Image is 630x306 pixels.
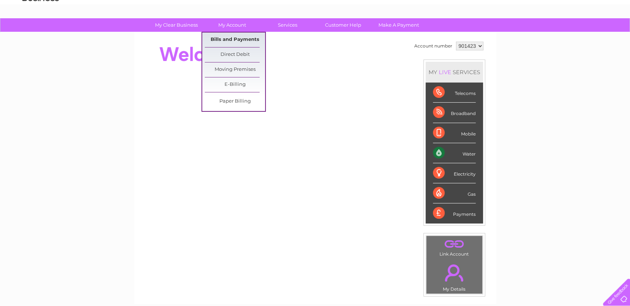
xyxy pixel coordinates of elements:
[433,103,476,123] div: Broadband
[437,69,453,76] div: LIVE
[520,31,536,37] a: Energy
[433,143,476,163] div: Water
[606,31,623,37] a: Log out
[257,18,318,32] a: Services
[433,163,476,183] div: Electricity
[143,4,488,35] div: Clear Business is a trading name of Verastar Limited (registered in [GEOGRAPHIC_DATA] No. 3667643...
[492,4,543,13] a: 0333 014 3131
[205,47,265,62] a: Direct Debit
[205,32,265,47] a: Bills and Payments
[581,31,599,37] a: Contact
[433,183,476,203] div: Gas
[426,258,483,294] td: My Details
[540,31,562,37] a: Telecoms
[205,94,265,109] a: Paper Billing
[313,18,373,32] a: Customer Help
[566,31,577,37] a: Blog
[205,77,265,92] a: E-Billing
[428,238,480,250] a: .
[369,18,429,32] a: Make A Payment
[426,236,483,259] td: Link Account
[426,62,483,83] div: MY SERVICES
[433,123,476,143] div: Mobile
[412,40,454,52] td: Account number
[433,83,476,103] div: Telecoms
[22,19,59,41] img: logo.png
[428,260,480,286] a: .
[202,18,262,32] a: My Account
[433,203,476,223] div: Payments
[205,62,265,77] a: Moving Premises
[501,31,515,37] a: Water
[146,18,207,32] a: My Clear Business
